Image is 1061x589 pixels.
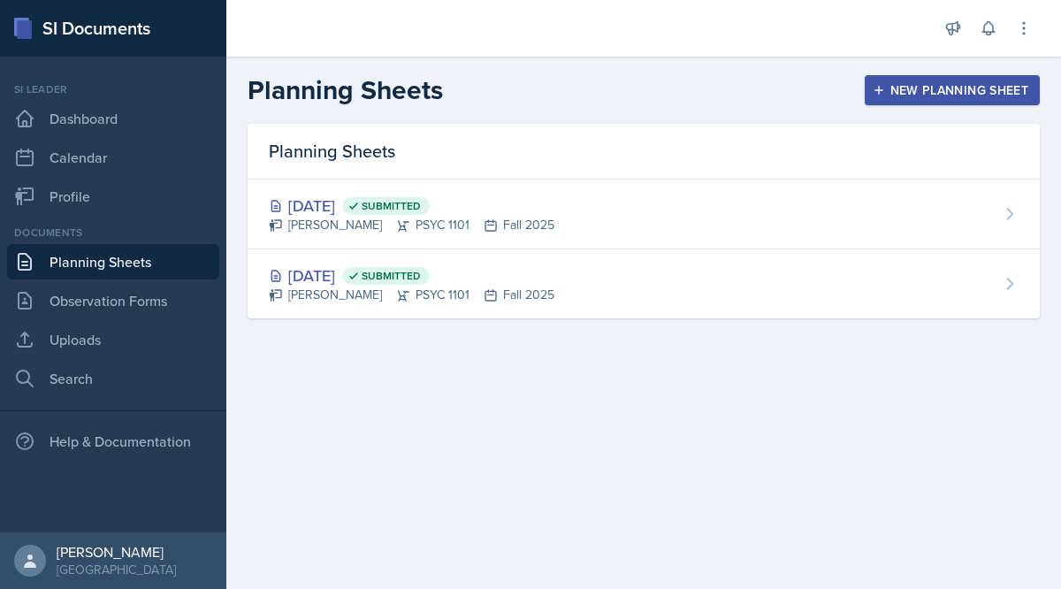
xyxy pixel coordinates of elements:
a: Profile [7,179,219,214]
button: New Planning Sheet [865,75,1040,105]
div: Si leader [7,81,219,97]
a: [DATE] Submitted [PERSON_NAME]PSYC 1101Fall 2025 [248,180,1040,249]
a: Planning Sheets [7,244,219,279]
div: New Planning Sheet [876,83,1028,97]
a: Calendar [7,140,219,175]
div: [GEOGRAPHIC_DATA] [57,561,176,578]
a: Uploads [7,322,219,357]
span: Submitted [362,199,421,213]
div: Help & Documentation [7,424,219,459]
div: [PERSON_NAME] PSYC 1101 Fall 2025 [269,286,554,304]
span: Submitted [362,269,421,283]
div: [DATE] [269,194,554,218]
div: [PERSON_NAME] [57,543,176,561]
div: Planning Sheets [248,124,1040,180]
div: [DATE] [269,264,554,287]
a: Dashboard [7,101,219,136]
a: Search [7,361,219,396]
a: Observation Forms [7,283,219,318]
div: Documents [7,225,219,241]
h2: Planning Sheets [248,74,443,106]
div: [PERSON_NAME] PSYC 1101 Fall 2025 [269,216,554,234]
a: [DATE] Submitted [PERSON_NAME]PSYC 1101Fall 2025 [248,249,1040,318]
